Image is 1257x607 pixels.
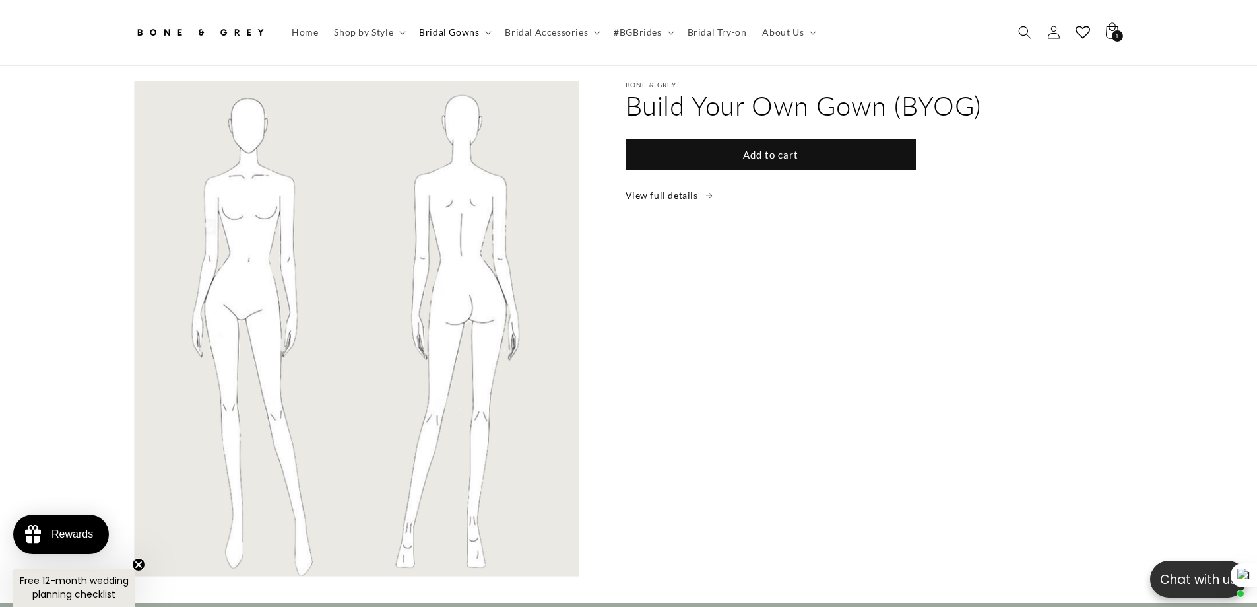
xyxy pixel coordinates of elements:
[334,26,393,38] span: Shop by Style
[129,13,271,52] a: Bone and Grey Bridal
[411,18,497,46] summary: Bridal Gowns
[292,26,318,38] span: Home
[419,26,479,38] span: Bridal Gowns
[754,18,822,46] summary: About Us
[626,139,916,170] button: Add to cart
[688,26,747,38] span: Bridal Try-on
[614,26,661,38] span: #BGBrides
[1115,31,1119,42] span: 1
[134,81,579,577] media-gallery: Gallery Viewer
[20,574,129,601] span: Free 12-month wedding planning checklist
[13,569,135,607] div: Free 12-month wedding planning checklistClose teaser
[680,18,755,46] a: Bridal Try-on
[134,18,266,48] img: Bone and Grey Bridal
[1150,561,1246,598] button: Open chatbox
[497,18,606,46] summary: Bridal Accessories
[326,18,411,46] summary: Shop by Style
[626,187,1078,203] a: View full details
[606,18,679,46] summary: #BGBrides
[132,558,145,571] button: Close teaser
[505,26,588,38] span: Bridal Accessories
[1010,18,1039,48] summary: Search
[762,26,804,38] span: About Us
[626,81,1078,89] p: Bone & Grey
[1150,570,1246,589] p: Chat with us
[626,89,1078,123] h2: Build Your Own Gown (BYOG)
[51,528,93,540] div: Rewards
[284,18,326,46] a: Home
